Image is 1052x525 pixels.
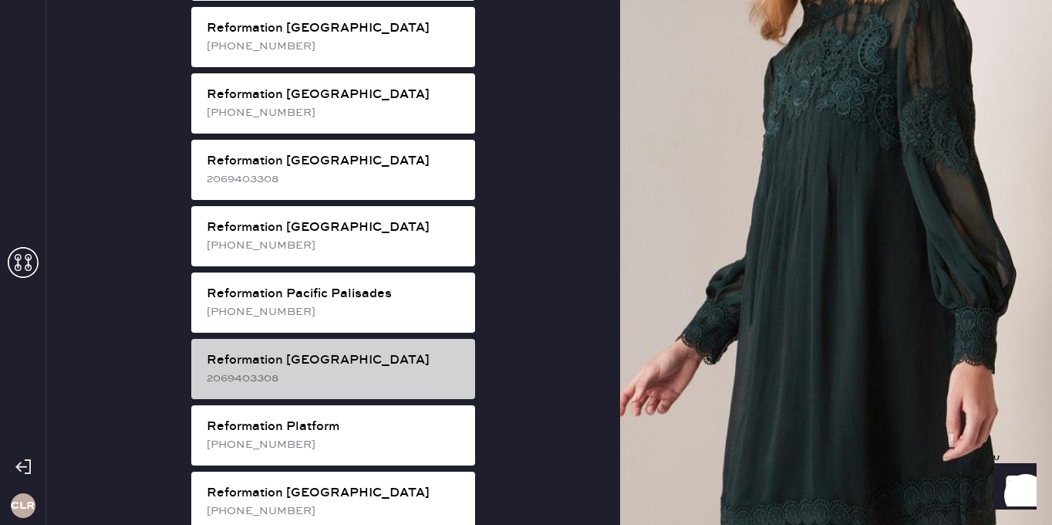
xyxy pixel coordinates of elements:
div: Reformation [GEOGRAPHIC_DATA] [207,484,463,503]
div: Reformation [GEOGRAPHIC_DATA] [207,152,463,171]
div: 2069403308 [207,171,463,188]
div: [PHONE_NUMBER] [207,104,463,121]
h3: CLR [11,500,35,511]
div: [PHONE_NUMBER] [207,503,463,520]
div: Reformation [GEOGRAPHIC_DATA] [207,19,463,38]
div: Reformation Platform [207,418,463,436]
iframe: Front Chat [979,456,1045,522]
div: [PHONE_NUMBER] [207,237,463,254]
div: Reformation [GEOGRAPHIC_DATA] [207,86,463,104]
div: [PHONE_NUMBER] [207,436,463,453]
div: [PHONE_NUMBER] [207,38,463,55]
div: Reformation Pacific Palisades [207,285,463,303]
div: Reformation [GEOGRAPHIC_DATA] [207,218,463,237]
div: [PHONE_NUMBER] [207,303,463,320]
div: 2069403308 [207,370,463,387]
div: Reformation [GEOGRAPHIC_DATA] [207,351,463,370]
